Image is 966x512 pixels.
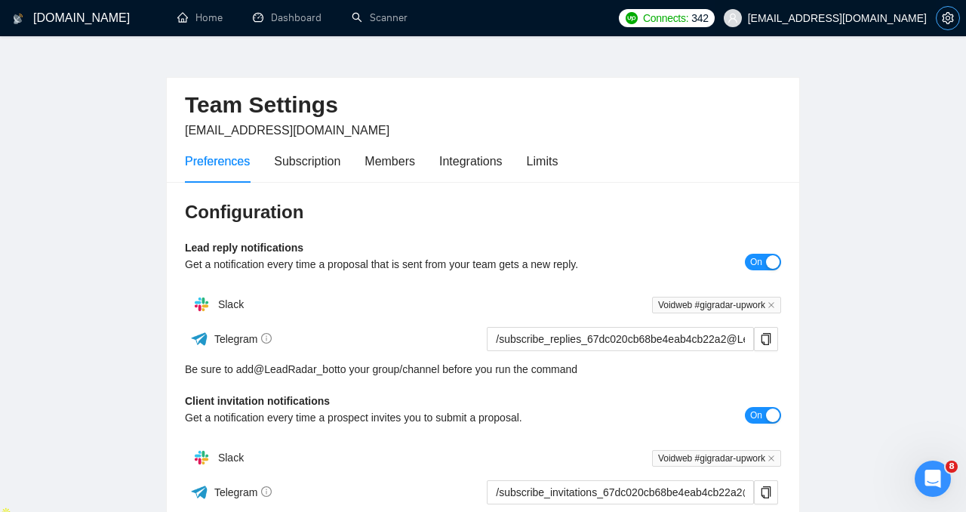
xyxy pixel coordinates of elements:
[652,297,781,313] span: Voidweb #gigradar-upwork
[253,11,321,24] a: dashboardDashboard
[643,10,688,26] span: Connects:
[190,483,209,501] img: ww3wtPAAAAAElFTkSuQmCC
[365,152,415,171] div: Members
[691,10,708,26] span: 342
[439,152,503,171] div: Integrations
[254,361,337,378] a: @LeadRadar_bot
[750,254,762,270] span: On
[936,6,960,30] button: setting
[214,486,272,498] span: Telegram
[13,7,23,31] img: logo
[185,152,250,171] div: Preferences
[915,461,951,497] iframe: Intercom live chat
[274,152,340,171] div: Subscription
[652,450,781,467] span: Voidweb #gigradar-upwork
[754,327,778,351] button: copy
[177,11,223,24] a: homeHome
[185,395,330,407] b: Client invitation notifications
[768,301,775,309] span: close
[261,333,272,344] span: info-circle
[352,11,408,24] a: searchScanner
[218,452,244,464] span: Slack
[755,333,777,345] span: copy
[936,12,960,24] a: setting
[728,13,738,23] span: user
[218,298,244,310] span: Slack
[185,200,781,224] h3: Configuration
[754,480,778,504] button: copy
[186,443,217,473] img: hpQkSZIkSZIkSZIkSZIkSZIkSZIkSZIkSZIkSZIkSZIkSZIkSZIkSZIkSZIkSZIkSZIkSZIkSZIkSZIkSZIkSZIkSZIkSZIkS...
[750,407,762,424] span: On
[185,242,303,254] b: Lead reply notifications
[185,256,632,273] div: Get a notification every time a proposal that is sent from your team gets a new reply.
[186,289,217,319] img: hpQkSZIkSZIkSZIkSZIkSZIkSZIkSZIkSZIkSZIkSZIkSZIkSZIkSZIkSZIkSZIkSZIkSZIkSZIkSZIkSZIkSZIkSZIkSZIkS...
[937,12,959,24] span: setting
[768,455,775,462] span: close
[185,409,632,426] div: Get a notification every time a prospect invites you to submit a proposal.
[185,361,781,378] div: Be sure to add to your group/channel before you run the command
[527,152,558,171] div: Limits
[185,90,781,121] h2: Team Settings
[626,12,638,24] img: upwork-logo.png
[946,461,958,473] span: 8
[261,486,272,497] span: info-circle
[214,333,272,345] span: Telegram
[755,486,777,498] span: copy
[190,329,209,348] img: ww3wtPAAAAAElFTkSuQmCC
[185,124,389,137] span: [EMAIL_ADDRESS][DOMAIN_NAME]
